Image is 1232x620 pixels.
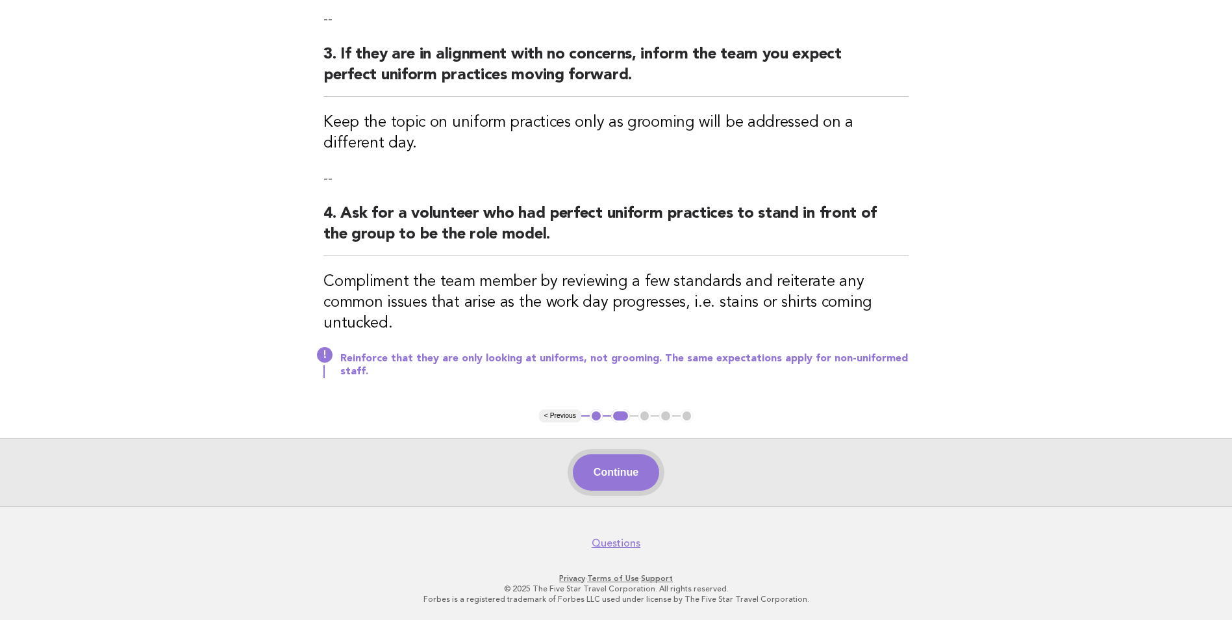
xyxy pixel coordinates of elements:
h3: Keep the topic on uniform practices only as grooming will be addressed on a different day. [323,112,909,154]
p: © 2025 The Five Star Travel Corporation. All rights reserved. [219,584,1014,594]
a: Privacy [559,574,585,583]
p: Reinforce that they are only looking at uniforms, not grooming. The same expectations apply for n... [340,352,909,378]
p: Forbes is a registered trademark of Forbes LLC used under license by The Five Star Travel Corpora... [219,594,1014,604]
button: < Previous [539,409,581,422]
h2: 3. If they are in alignment with no concerns, inform the team you expect perfect uniform practice... [323,44,909,97]
a: Terms of Use [587,574,639,583]
h3: Compliment the team member by reviewing a few standards and reiterate any common issues that aris... [323,272,909,334]
a: Questions [592,537,640,550]
p: -- [323,170,909,188]
button: 1 [590,409,603,422]
p: · · [219,573,1014,584]
h2: 4. Ask for a volunteer who had perfect uniform practices to stand in front of the group to be the... [323,203,909,256]
button: 2 [611,409,630,422]
a: Support [641,574,673,583]
button: Continue [573,454,659,491]
p: -- [323,10,909,29]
